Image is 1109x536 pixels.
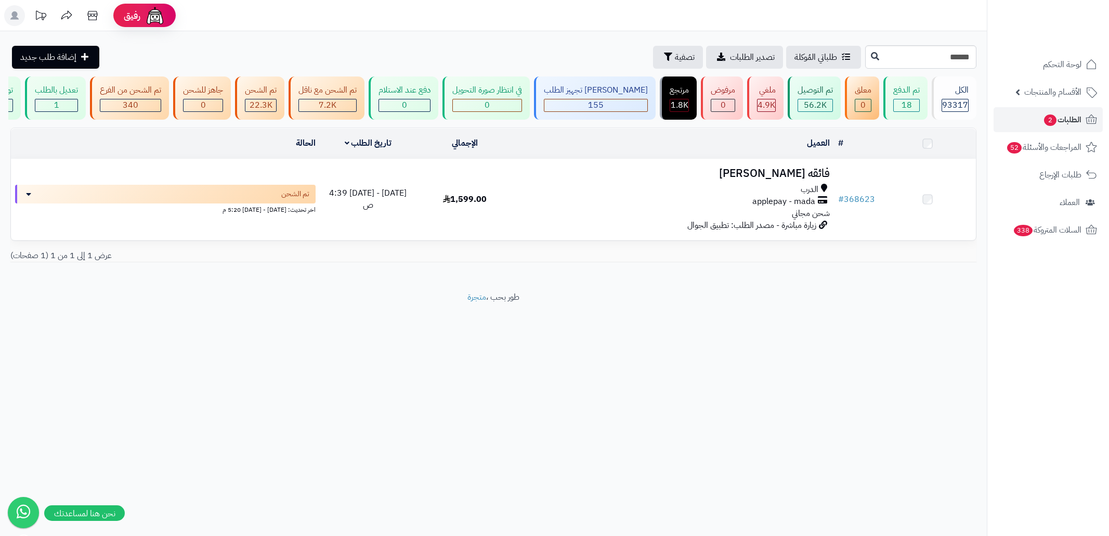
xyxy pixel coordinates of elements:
span: تم الشحن [281,189,309,199]
div: في انتظار صورة التحويل [452,84,522,96]
span: 0 [485,99,490,111]
a: الكل93317 [930,76,978,120]
span: طلبات الإرجاع [1039,168,1081,182]
div: 0 [855,99,871,111]
span: 52 [1007,142,1022,154]
span: 18 [902,99,912,111]
span: 22.3K [250,99,272,111]
a: تم الشحن 22.3K [233,76,286,120]
span: الأقسام والمنتجات [1024,85,1081,99]
span: الطلبات [1043,112,1081,127]
div: دفع عند الاستلام [379,84,430,96]
span: 4.9K [758,99,775,111]
a: جاهز للشحن 0 [171,76,233,120]
span: إضافة طلب جديد [20,51,76,63]
span: 1 [54,99,59,111]
a: متجرة [467,291,486,303]
a: لوحة التحكم [994,52,1103,77]
div: تم الشحن مع ناقل [298,84,357,96]
span: 338 [1014,225,1033,236]
div: 340 [100,99,161,111]
a: تم التوصيل 56.2K [786,76,843,120]
a: # [838,137,843,149]
div: 0 [184,99,223,111]
a: [PERSON_NAME] تجهيز الطلب 155 [532,76,658,120]
h3: فائقه [PERSON_NAME] [517,168,830,180]
span: 0 [402,99,407,111]
span: 0 [721,99,726,111]
a: تعديل بالطلب 1 [23,76,88,120]
div: 56192 [798,99,832,111]
a: ملغي 4.9K [745,76,786,120]
button: تصفية [653,46,703,69]
a: طلباتي المُوكلة [786,46,861,69]
div: تم الدفع [893,84,920,96]
a: مرفوض 0 [699,76,745,120]
div: [PERSON_NAME] تجهيز الطلب [544,84,648,96]
a: #368623 [838,193,875,206]
a: السلات المتروكة338 [994,218,1103,243]
a: معلق 0 [843,76,881,120]
div: الكل [942,84,969,96]
div: اخر تحديث: [DATE] - [DATE] 5:20 م [15,203,316,214]
a: إضافة طلب جديد [12,46,99,69]
span: 1,599.00 [443,193,487,206]
span: [DATE] - [DATE] 4:39 ص [329,187,407,211]
a: دفع عند الاستلام 0 [367,76,440,120]
span: 1.8K [671,99,688,111]
div: 18 [894,99,919,111]
span: applepay - mada [752,196,815,208]
span: 56.2K [804,99,827,111]
div: جاهز للشحن [183,84,223,96]
div: مرفوض [711,84,735,96]
div: تعديل بالطلب [35,84,78,96]
span: 0 [201,99,206,111]
div: 0 [379,99,430,111]
div: 1773 [670,99,688,111]
span: طلباتي المُوكلة [794,51,837,63]
div: 4934 [758,99,775,111]
a: طلبات الإرجاع [994,162,1103,187]
a: تاريخ الطلب [345,137,392,149]
span: تصفية [675,51,695,63]
img: ai-face.png [145,5,165,26]
span: 155 [588,99,604,111]
div: تم التوصيل [798,84,833,96]
span: زيارة مباشرة - مصدر الطلب: تطبيق الجوال [687,219,816,232]
span: 0 [860,99,866,111]
div: 7223 [299,99,356,111]
div: تم الشحن [245,84,277,96]
span: لوحة التحكم [1043,57,1081,72]
span: 93317 [942,99,968,111]
a: العملاء [994,190,1103,215]
a: المراجعات والأسئلة52 [994,135,1103,160]
div: معلق [855,84,871,96]
div: ملغي [757,84,776,96]
span: رفيق [124,9,140,22]
a: تم الدفع 18 [881,76,930,120]
span: 2 [1044,114,1056,126]
a: تحديثات المنصة [28,5,54,29]
span: السلات المتروكة [1013,223,1081,237]
span: 7.2K [319,99,336,111]
span: 340 [123,99,138,111]
div: تم الشحن من الفرع [100,84,161,96]
span: العملاء [1060,195,1080,210]
div: 155 [544,99,647,111]
a: الحالة [296,137,316,149]
a: تم الشحن من الفرع 340 [88,76,171,120]
div: 22343 [245,99,276,111]
span: # [838,193,844,206]
a: في انتظار صورة التحويل 0 [440,76,532,120]
span: تصدير الطلبات [730,51,775,63]
a: تم الشحن مع ناقل 7.2K [286,76,367,120]
img: logo-2.png [1038,28,1099,49]
a: الطلبات2 [994,107,1103,132]
span: الدرب [801,184,818,196]
span: شحن مجاني [792,207,830,220]
div: 1 [35,99,77,111]
a: تصدير الطلبات [706,46,783,69]
div: 0 [711,99,735,111]
a: العميل [807,137,830,149]
span: المراجعات والأسئلة [1006,140,1081,155]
